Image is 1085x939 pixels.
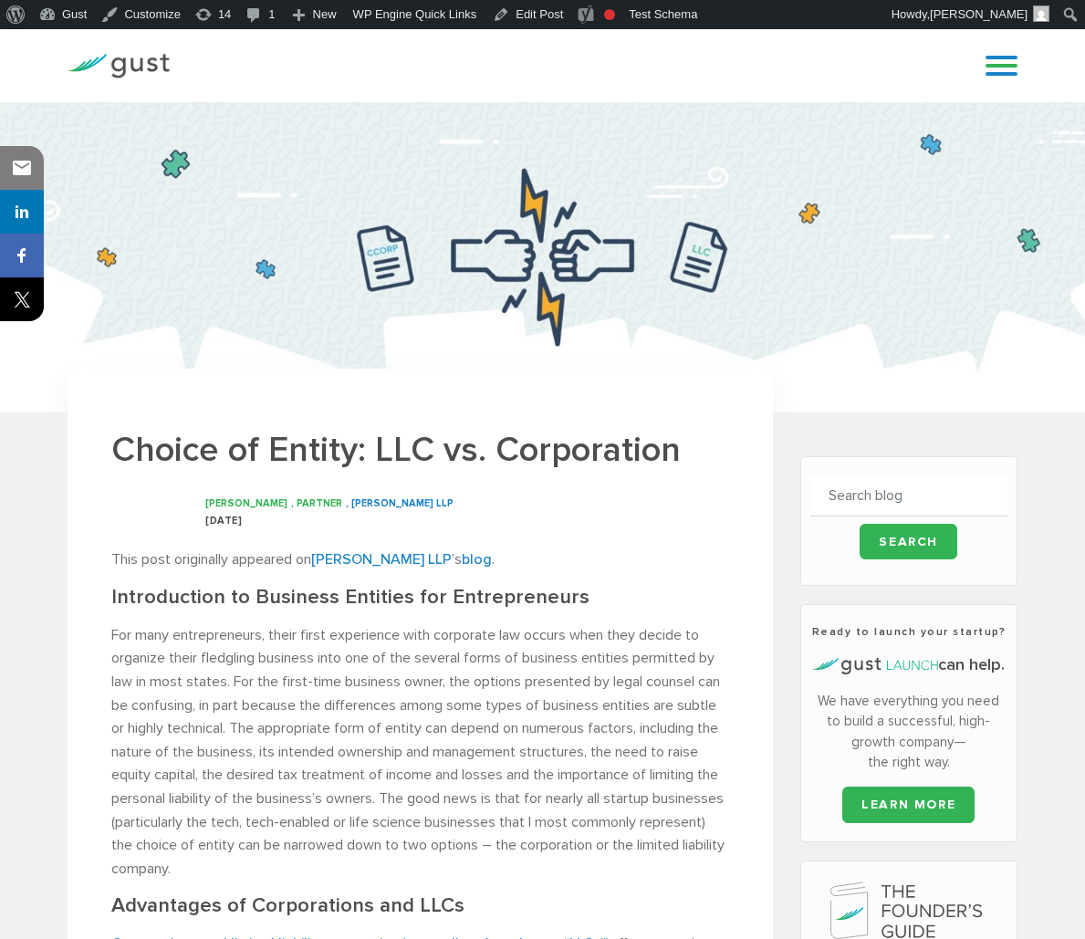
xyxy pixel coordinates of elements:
[462,550,492,568] a: blog
[346,497,454,509] span: , [PERSON_NAME] LLP
[111,548,729,571] p: This post originally appeared on ’s .
[111,623,729,881] p: For many entrepreneurs, their first experience with corporate law occurs when they decide to orga...
[111,427,729,474] h1: Choice of Entity: LLC vs. Corporation
[604,9,615,20] div: Focus keyphrase not set
[205,515,242,527] span: [DATE]
[810,653,1007,677] h4: can help.
[860,524,957,559] input: Search
[311,550,452,568] a: [PERSON_NAME] LLP
[810,475,1007,516] input: Search blog
[930,7,1028,21] span: [PERSON_NAME]
[68,54,170,78] img: Gust Logo
[111,585,589,609] strong: Introduction to Business Entities for Entrepreneurs
[291,497,342,509] span: , PARTNER
[810,691,1007,773] p: We have everything you need to build a successful, high-growth company—the right way.
[842,787,975,823] a: LEARN MORE
[111,893,464,917] strong: Advantages of Corporations and LLCs
[810,623,1007,640] h3: Ready to launch your startup?
[205,497,287,509] span: [PERSON_NAME]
